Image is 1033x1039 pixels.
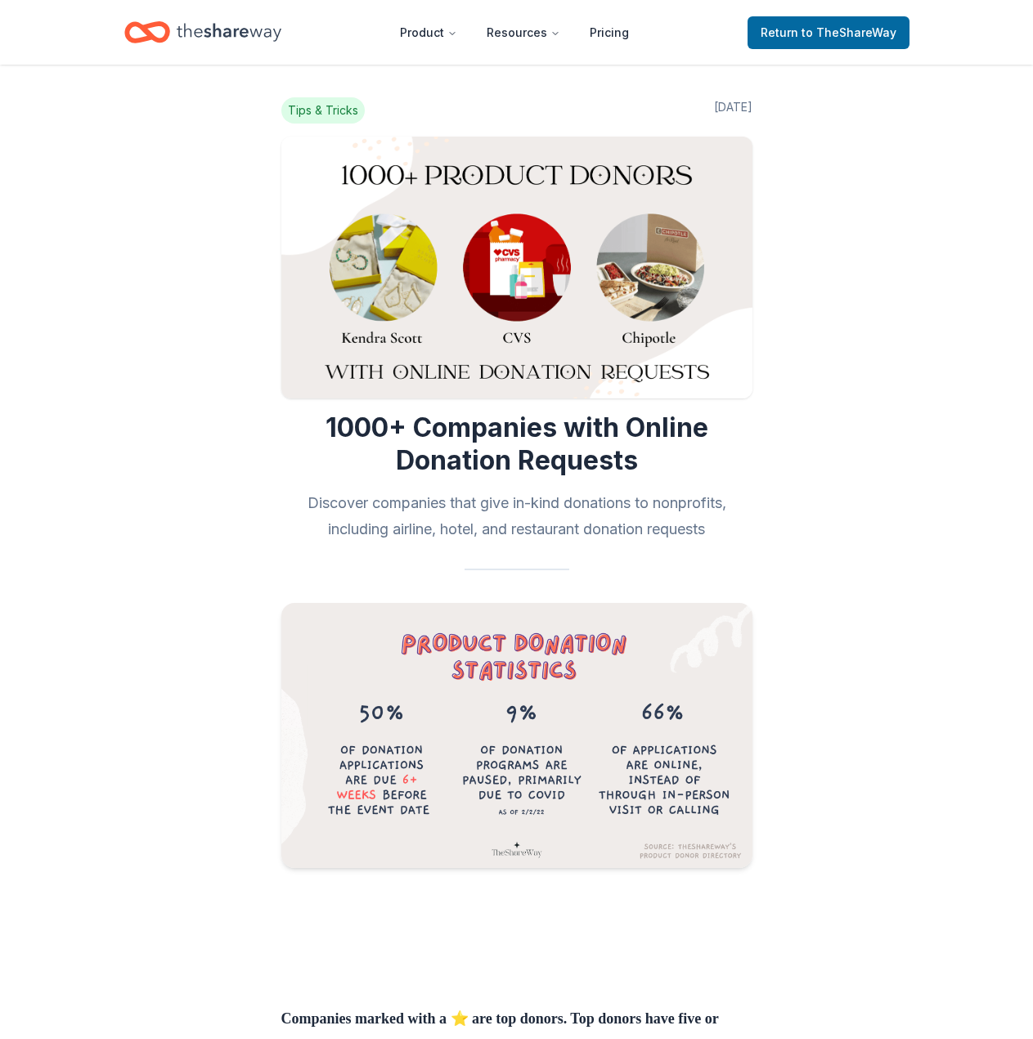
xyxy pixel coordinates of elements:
span: [DATE] [714,97,752,124]
span: Return [761,23,896,43]
img: Donation Application Statistics [281,603,752,868]
h2: Discover companies that give in-kind donations to nonprofits, including airline, hotel, and resta... [281,490,752,542]
h1: 1000+ Companies with Online Donation Requests [281,412,752,477]
a: Returnto TheShareWay [748,16,909,49]
img: Image for 1000+ Companies with Online Donation Requests [281,137,752,398]
button: Resources [474,16,573,49]
span: to TheShareWay [802,25,896,39]
a: Home [124,13,281,52]
button: Product [387,16,470,49]
nav: Main [387,13,642,52]
span: Tips & Tricks [281,97,365,124]
a: Pricing [577,16,642,49]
